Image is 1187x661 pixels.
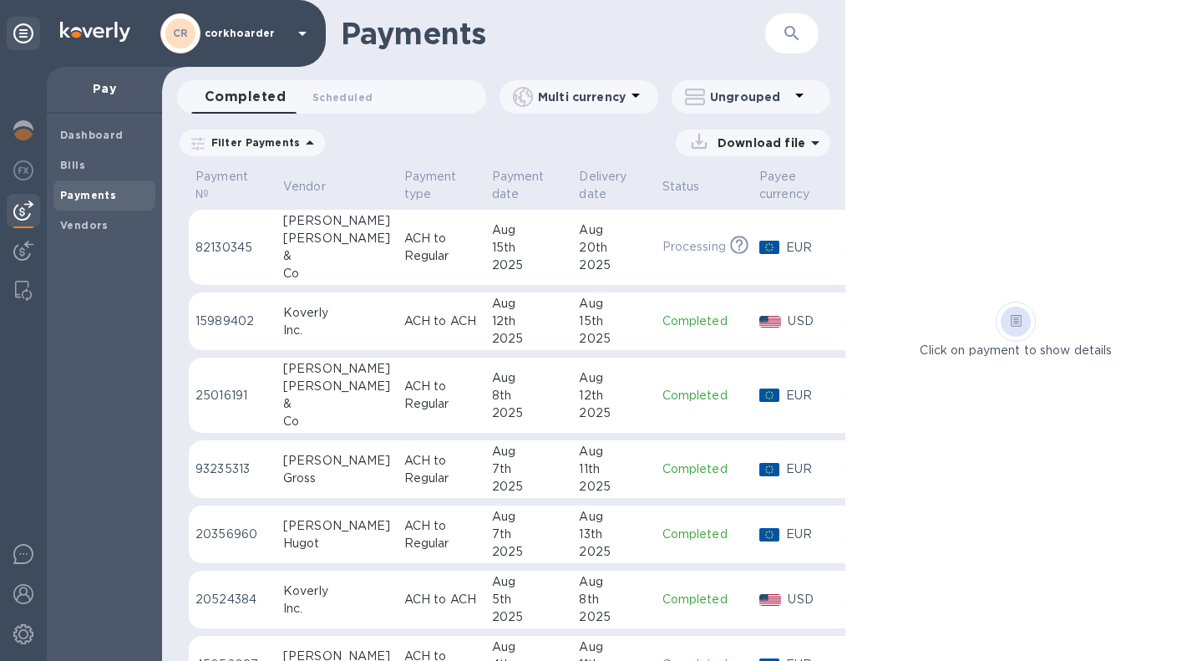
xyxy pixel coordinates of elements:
[845,240,922,256] h3: $5,424.12
[492,443,566,460] div: Aug
[404,230,479,265] p: ACH to Regular
[60,189,116,201] b: Payments
[579,404,648,422] div: 2025
[492,168,566,203] span: Payment date
[492,543,566,561] div: 2025
[759,594,782,606] img: USD
[710,89,789,105] p: Ungrouped
[283,212,391,230] div: [PERSON_NAME]
[492,168,545,203] p: Payment date
[845,313,922,329] h3: $9,140.45
[662,387,746,404] p: Completed
[579,387,648,404] div: 12th
[845,178,892,196] span: Paid
[283,378,391,395] div: [PERSON_NAME]
[579,239,648,257] div: 20th
[788,591,830,608] p: USD
[662,526,746,543] p: Completed
[579,168,626,203] p: Delivery date
[492,387,566,404] div: 8th
[711,135,805,151] p: Download file
[579,591,648,608] div: 8th
[283,452,391,470] div: [PERSON_NAME]
[283,470,391,487] div: Gross
[195,591,270,608] p: 20524384
[786,526,831,543] p: EUR
[786,460,831,478] p: EUR
[283,535,391,552] div: Hugot
[60,159,85,171] b: Bills
[662,313,746,330] p: Completed
[579,369,648,387] div: Aug
[579,443,648,460] div: Aug
[579,543,648,561] div: 2025
[492,239,566,257] div: 15th
[404,313,479,330] p: ACH to ACH
[283,517,391,535] div: [PERSON_NAME]
[579,478,648,496] div: 2025
[492,478,566,496] div: 2025
[404,517,479,552] p: ACH to Regular
[283,413,391,430] div: Co
[205,85,286,109] span: Completed
[845,526,922,542] h3: $5,177.23
[492,369,566,387] div: Aug
[13,160,33,181] img: Foreign exchange
[492,608,566,626] div: 2025
[341,16,723,51] h1: Payments
[283,582,391,600] div: Koverly
[60,129,124,141] b: Dashboard
[845,178,870,196] p: Paid
[492,295,566,313] div: Aug
[845,461,922,477] h3: $11,750.86
[662,178,700,196] p: Status
[662,238,726,256] p: Processing
[492,221,566,239] div: Aug
[786,387,831,404] p: EUR
[283,230,391,247] div: [PERSON_NAME]
[492,526,566,543] div: 7th
[579,330,648,348] div: 2025
[579,608,648,626] div: 2025
[492,460,566,478] div: 7th
[312,89,373,106] span: Scheduled
[662,178,722,196] span: Status
[492,591,566,608] div: 5th
[404,378,479,413] p: ACH to Regular
[579,573,648,591] div: Aug
[283,178,326,196] p: Vendor
[492,638,566,656] div: Aug
[492,508,566,526] div: Aug
[662,591,746,608] p: Completed
[538,89,626,105] p: Multi currency
[845,592,922,608] h3: $8,561.49
[404,591,479,608] p: ACH to ACH
[283,360,391,378] div: [PERSON_NAME]
[579,295,648,313] div: Aug
[195,526,270,543] p: 20356960
[579,638,648,656] div: Aug
[404,452,479,487] p: ACH to Regular
[283,600,391,618] div: Inc.
[492,404,566,422] div: 2025
[195,168,270,203] span: Payment №
[283,178,347,196] span: Vendor
[759,168,809,203] p: Payee currency
[492,573,566,591] div: Aug
[845,388,922,404] h3: $10,587.59
[404,168,457,203] p: Payment type
[205,135,300,150] p: Filter Payments
[579,168,648,203] span: Delivery date
[492,257,566,274] div: 2025
[283,322,391,339] div: Inc.
[920,342,1112,359] p: Click on payment to show details
[759,316,782,328] img: USD
[786,239,831,257] p: EUR
[579,460,648,478] div: 11th
[579,508,648,526] div: Aug
[7,17,40,50] div: Unpin categories
[195,313,270,330] p: 15989402
[283,265,391,282] div: Co
[173,27,189,39] b: CR
[579,313,648,330] div: 15th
